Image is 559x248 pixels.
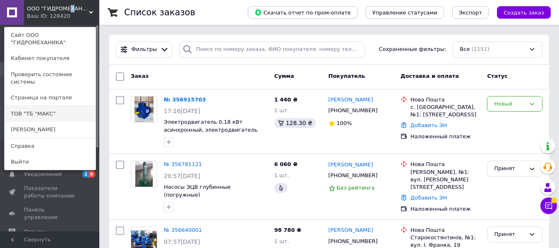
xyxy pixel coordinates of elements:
[164,161,202,167] a: № 356781121
[274,118,316,128] div: 128.30 ₴
[254,9,351,16] span: Скачать отчет по пром-оплате
[134,96,154,122] img: Фото товару
[27,5,89,12] span: ООО "ГИДРОМЕХАНИКА"
[379,46,446,53] span: Сохраненные фильтры:
[494,100,525,108] div: Новый
[410,195,447,201] a: Добавить ЭН
[274,107,289,113] span: 1 шт.
[329,96,373,104] a: [PERSON_NAME]
[131,96,157,123] a: Фото товару
[5,106,96,122] a: ТОВ "ТБ "МАКС"
[89,171,95,178] span: 9
[164,119,257,140] a: Электродвигатель 0,18 кВт асинхронный, электродвигатель АИР 56 А2 0,18 кВт 3000 об/мин
[459,10,482,16] span: Экспорт
[504,10,544,16] span: Создать заказ
[24,228,46,236] span: Отзывы
[410,161,480,168] div: Нова Пошта
[164,238,200,245] span: 07:57[DATE]
[410,205,480,213] div: Наложенный платеж
[164,96,206,103] a: № 356915703
[410,133,480,140] div: Наложенный платеж
[164,108,200,114] span: 17:16[DATE]
[329,73,365,79] span: Покупатель
[5,122,96,137] a: [PERSON_NAME]
[494,164,525,173] div: Принят
[131,161,157,187] a: Фото товару
[460,46,470,53] span: Все
[131,73,149,79] span: Заказ
[24,171,62,178] span: Уведомления
[179,41,365,58] input: Поиск по номеру заказа, ФИО покупателя, номеру телефона, Email, номеру накладной
[82,171,89,178] span: 2
[487,73,508,79] span: Статус
[497,6,551,19] button: Создать заказ
[452,6,489,19] button: Экспорт
[5,51,96,66] a: Кабинет покупателя
[327,236,379,247] div: [PHONE_NUMBER]
[401,73,459,79] span: Доставка и оплата
[410,122,447,128] a: Добавить ЭН
[24,206,77,221] span: Панель управления
[5,154,96,170] a: Выйти
[5,90,96,106] a: Страница на портале
[410,96,480,104] div: Нова Пошта
[24,185,77,200] span: Показатели работы компании
[274,96,297,103] span: 1 440 ₴
[5,67,96,90] a: Проверить состояние системы
[410,169,480,191] div: [PERSON_NAME], №1: вул. [PERSON_NAME][STREET_ADDRESS]
[410,104,480,118] div: с. [GEOGRAPHIC_DATA], №1: [STREET_ADDRESS]
[366,6,444,19] button: Управление статусами
[274,73,294,79] span: Сумма
[274,238,289,244] span: 1 шт.
[327,170,379,181] div: [PHONE_NUMBER]
[372,10,437,16] span: Управление статусами
[274,227,301,233] span: 98 780 ₴
[164,173,200,179] span: 20:57[DATE]
[124,7,195,17] h1: Список заказов
[164,227,202,233] a: № 356640001
[494,230,525,239] div: Принят
[135,161,153,187] img: Фото товару
[337,185,375,191] span: Без рейтинга
[248,6,357,19] button: Скачать отчет по пром-оплате
[337,120,352,126] span: 100%
[274,161,297,167] span: 6 060 ₴
[327,105,379,116] div: [PHONE_NUMBER]
[27,12,62,20] div: Ваш ID: 128420
[489,9,551,15] a: Создать заказ
[329,161,373,169] a: [PERSON_NAME]
[329,226,373,234] a: [PERSON_NAME]
[274,172,289,178] span: 1 шт.
[5,138,96,154] a: Справка
[471,46,489,52] span: (1151)
[5,27,96,51] a: Сайт ООО "ГИДРОМЕХАНИКА"
[164,184,230,198] a: Насосы ЭЦВ глубинные (погружные)
[540,197,557,214] button: Чат с покупателем
[410,226,480,234] div: Нова Пошта
[132,46,157,53] span: Фильтры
